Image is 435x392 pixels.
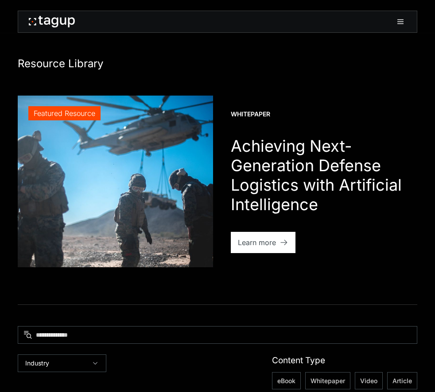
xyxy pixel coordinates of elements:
div: Featured Resource [34,108,95,119]
span: Article [392,377,412,385]
h1: Achieving Next-Generation Defense Logistics with Artificial Intelligence [231,136,417,214]
div: Industry [25,359,49,367]
div: Industry [18,354,106,372]
span: Video [360,377,377,385]
a: Learn more [231,232,295,253]
div: Content Type [272,354,417,367]
span: Whitepaper [311,377,345,385]
div: Learn more [238,237,276,248]
h1: Resource Library [18,57,417,71]
span: eBook [277,377,295,385]
form: Resources [18,326,417,389]
a: Featured Resource [18,96,213,267]
div: Whitepaper [231,110,270,119]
